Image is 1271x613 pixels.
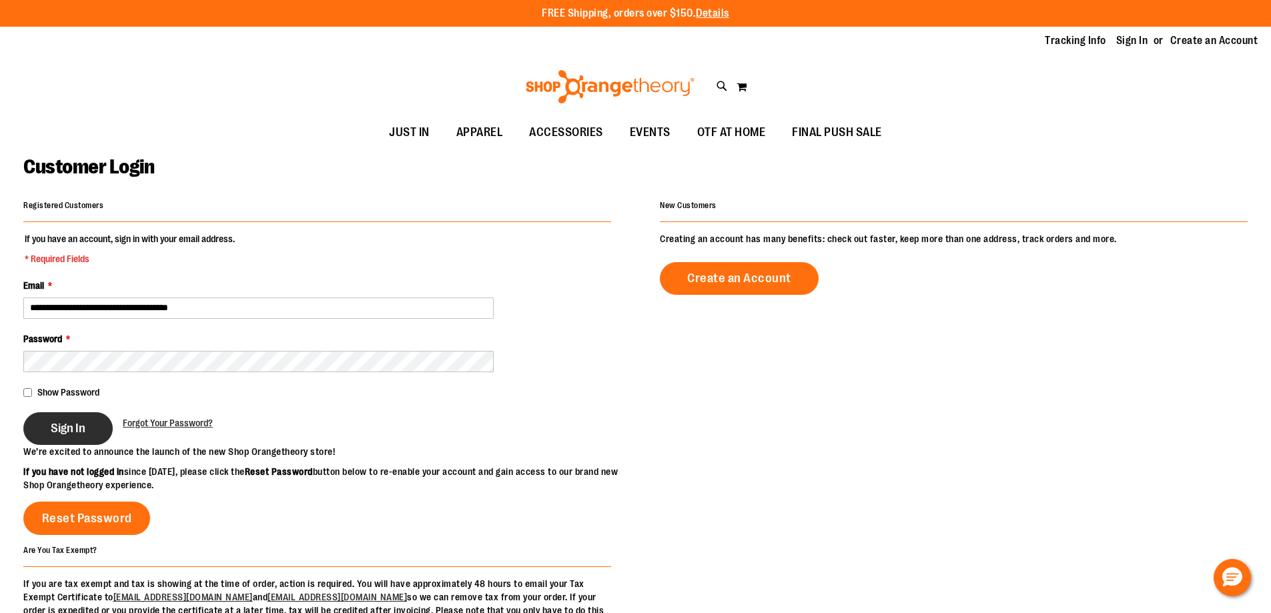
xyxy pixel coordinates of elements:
[268,592,407,602] a: [EMAIL_ADDRESS][DOMAIN_NAME]
[516,117,616,148] a: ACCESSORIES
[630,117,671,147] span: EVENTS
[616,117,684,148] a: EVENTS
[123,418,213,428] span: Forgot Your Password?
[542,6,729,21] p: FREE Shipping, orders over $150.
[23,201,103,210] strong: Registered Customers
[23,502,150,535] a: Reset Password
[25,252,235,265] span: * Required Fields
[23,280,44,291] span: Email
[792,117,882,147] span: FINAL PUSH SALE
[389,117,430,147] span: JUST IN
[1045,33,1106,48] a: Tracking Info
[23,545,97,554] strong: Are You Tax Exempt?
[697,117,766,147] span: OTF AT HOME
[23,445,636,458] p: We’re excited to announce the launch of the new Shop Orangetheory store!
[696,7,729,19] a: Details
[245,466,313,477] strong: Reset Password
[42,511,132,526] span: Reset Password
[1170,33,1258,48] a: Create an Account
[23,465,636,492] p: since [DATE], please click the button below to re-enable your account and gain access to our bran...
[779,117,895,148] a: FINAL PUSH SALE
[687,271,791,285] span: Create an Account
[23,334,62,344] span: Password
[23,232,236,265] legend: If you have an account, sign in with your email address.
[1214,559,1251,596] button: Hello, have a question? Let’s chat.
[23,155,154,178] span: Customer Login
[660,232,1248,245] p: Creating an account has many benefits: check out faster, keep more than one address, track orders...
[660,262,819,295] a: Create an Account
[23,466,124,477] strong: If you have not logged in
[37,387,99,398] span: Show Password
[660,201,717,210] strong: New Customers
[123,416,213,430] a: Forgot Your Password?
[376,117,443,148] a: JUST IN
[456,117,503,147] span: APPAREL
[524,70,697,103] img: Shop Orangetheory
[113,592,253,602] a: [EMAIL_ADDRESS][DOMAIN_NAME]
[684,117,779,148] a: OTF AT HOME
[51,421,85,436] span: Sign In
[23,412,113,445] button: Sign In
[443,117,516,148] a: APPAREL
[1116,33,1148,48] a: Sign In
[529,117,603,147] span: ACCESSORIES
